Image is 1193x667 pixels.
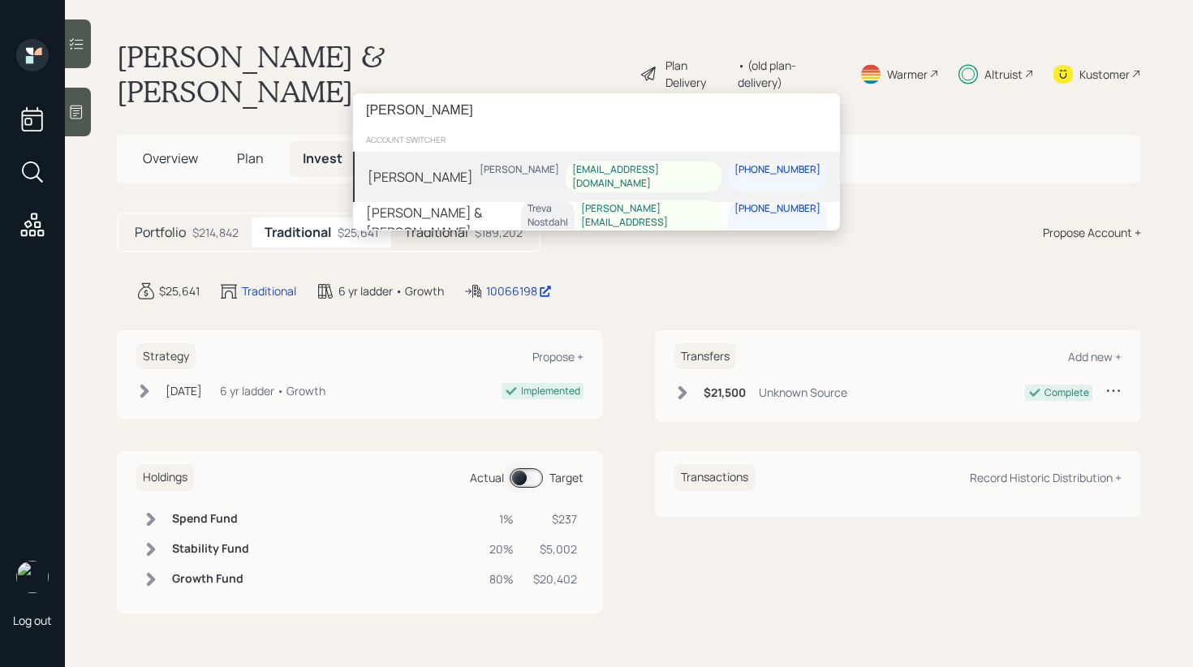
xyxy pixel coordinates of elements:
[353,127,840,152] div: account switcher
[368,167,473,187] div: [PERSON_NAME]
[572,163,715,191] div: [EMAIL_ADDRESS][DOMAIN_NAME]
[581,202,715,243] div: [PERSON_NAME][EMAIL_ADDRESS][DOMAIN_NAME]
[353,93,840,127] input: Type a command or search…
[366,203,521,242] div: [PERSON_NAME] & [PERSON_NAME]
[480,163,559,177] div: [PERSON_NAME]
[734,202,820,216] div: [PHONE_NUMBER]
[528,202,568,230] div: Treva Nostdahl
[734,163,820,177] div: [PHONE_NUMBER]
